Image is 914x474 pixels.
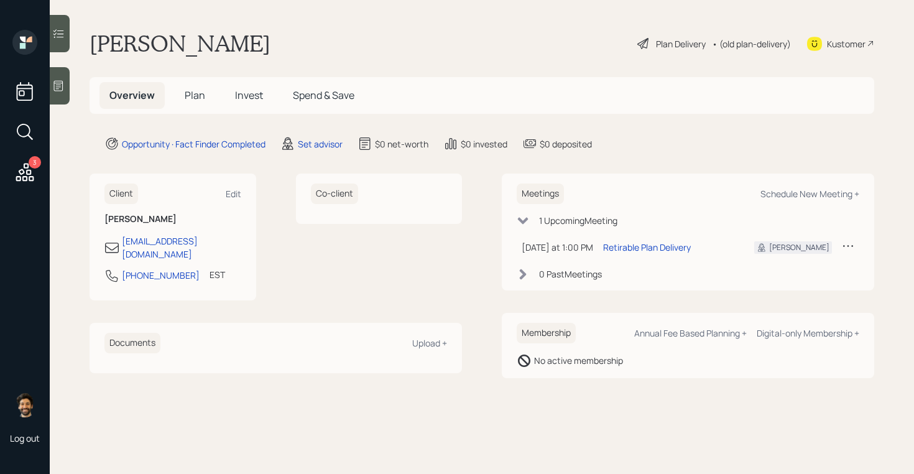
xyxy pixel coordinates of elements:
[122,269,200,282] div: [PHONE_NUMBER]
[656,37,706,50] div: Plan Delivery
[235,88,263,102] span: Invest
[10,432,40,444] div: Log out
[298,137,343,151] div: Set advisor
[29,156,41,169] div: 3
[757,327,859,339] div: Digital-only Membership +
[712,37,791,50] div: • (old plan-delivery)
[122,137,265,151] div: Opportunity · Fact Finder Completed
[12,393,37,417] img: eric-schwartz-headshot.png
[311,184,358,204] h6: Co-client
[375,137,428,151] div: $0 net-worth
[90,30,270,57] h1: [PERSON_NAME]
[517,184,564,204] h6: Meetings
[634,327,747,339] div: Annual Fee Based Planning +
[540,137,592,151] div: $0 deposited
[760,188,859,200] div: Schedule New Meeting +
[104,333,160,353] h6: Documents
[293,88,354,102] span: Spend & Save
[104,214,241,225] h6: [PERSON_NAME]
[534,354,623,367] div: No active membership
[517,323,576,343] h6: Membership
[104,184,138,204] h6: Client
[412,337,447,349] div: Upload +
[185,88,205,102] span: Plan
[539,267,602,281] div: 0 Past Meeting s
[603,241,691,254] div: Retirable Plan Delivery
[109,88,155,102] span: Overview
[210,268,225,281] div: EST
[226,188,241,200] div: Edit
[522,241,593,254] div: [DATE] at 1:00 PM
[827,37,866,50] div: Kustomer
[461,137,507,151] div: $0 invested
[539,214,617,227] div: 1 Upcoming Meeting
[122,235,241,261] div: [EMAIL_ADDRESS][DOMAIN_NAME]
[769,242,829,253] div: [PERSON_NAME]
